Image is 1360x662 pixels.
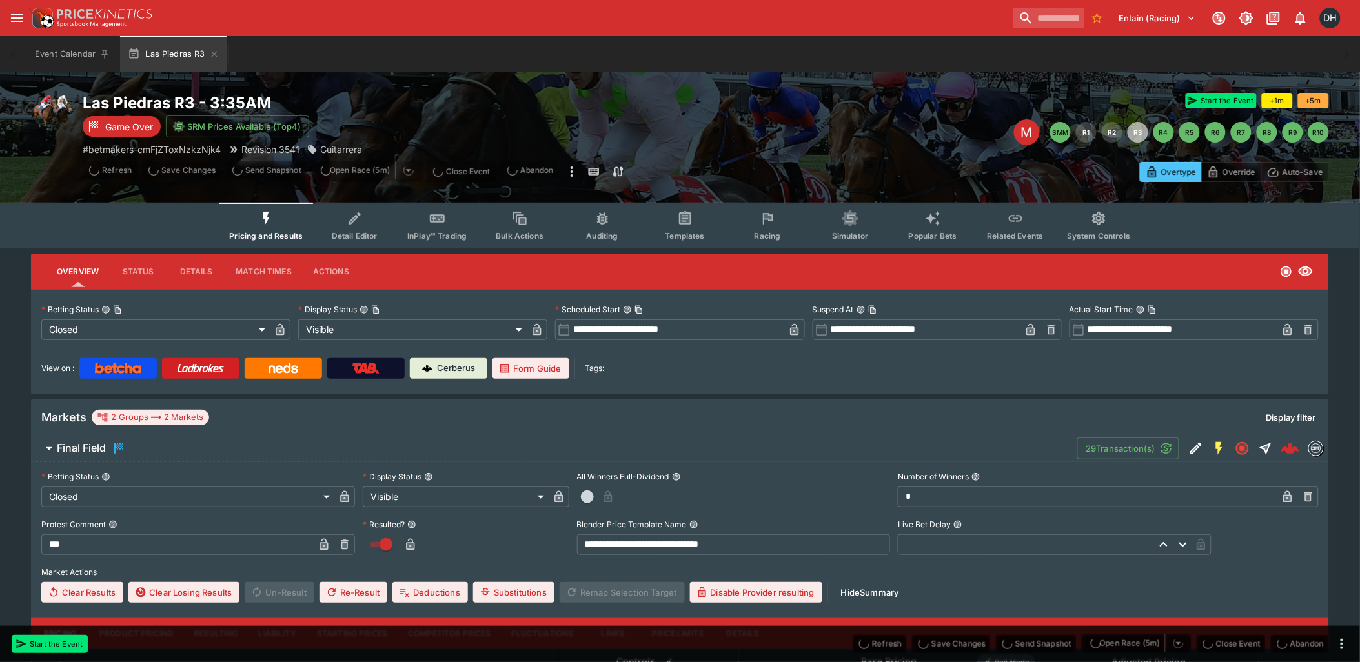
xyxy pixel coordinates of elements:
span: Templates [665,231,705,241]
span: Mark an event as closed and abandoned. [501,163,559,176]
button: R10 [1308,122,1329,143]
button: SGM Enabled [1208,437,1231,460]
p: Game Over [105,120,153,134]
div: Visible [298,319,527,340]
button: Copy To Clipboard [113,305,122,314]
button: Final Field [31,436,1077,461]
button: Details [714,618,772,649]
button: Resulting [183,618,248,649]
span: Bulk Actions [496,231,543,241]
p: Resulted? [363,519,405,530]
button: Display Status [424,472,433,481]
button: Disable Provider resulting [690,582,822,603]
img: logo-cerberus--red.svg [1281,439,1299,457]
button: more [1334,636,1350,652]
button: open drawer [5,6,28,30]
span: InPlay™ Trading [407,231,467,241]
button: Match Times [225,256,302,287]
img: Ladbrokes [177,363,224,374]
button: Status [109,256,167,287]
button: SMM [1050,122,1071,143]
p: Betting Status [41,304,99,315]
img: Betcha [95,363,141,374]
button: Event Calendar [27,36,117,72]
button: Auto-Save [1261,162,1329,182]
button: 29Transaction(s) [1077,437,1179,459]
button: All Winners Full-Dividend [672,472,681,481]
p: Actual Start Time [1070,304,1133,315]
button: R9 [1283,122,1303,143]
h6: Final Field [57,441,106,455]
button: Clear Results [41,582,123,603]
svg: Closed [1235,441,1250,456]
button: Edit Detail [1184,437,1208,460]
button: Documentation [1262,6,1285,30]
button: SRM Prices Available (Top4) [166,115,309,137]
nav: pagination navigation [1050,122,1329,143]
img: Sportsbook Management [57,21,127,27]
div: David Howard [1320,8,1341,28]
button: R2 [1102,122,1122,143]
img: horse_racing.png [31,93,72,134]
button: more [564,161,580,182]
button: Start the Event [1186,93,1257,108]
p: Scheduled Start [555,304,620,315]
img: PriceKinetics Logo [28,5,54,31]
span: Related Events [988,231,1044,241]
button: Betting StatusCopy To Clipboard [101,305,110,314]
button: Betting Status [101,472,110,481]
button: Overtype [1140,162,1202,182]
button: David Howard [1316,4,1345,32]
span: Mark an event as closed and abandoned. [1271,636,1329,649]
button: HideSummary [833,582,907,603]
button: Suspend AtCopy To Clipboard [857,305,866,314]
div: Edit Meeting [1014,119,1040,145]
button: Scheduled StartCopy To Clipboard [623,305,632,314]
img: Neds [269,363,298,374]
p: Display Status [298,304,357,315]
button: Copy To Clipboard [371,305,380,314]
div: split button [1082,634,1192,652]
span: Popular Bets [909,231,957,241]
h2: Copy To Clipboard [83,93,706,113]
img: TabNZ [352,363,380,374]
p: Display Status [363,471,421,482]
span: Auditing [587,231,618,241]
button: R7 [1231,122,1252,143]
div: betmakers [1308,441,1324,456]
p: Betting Status [41,471,99,482]
p: Suspend At [813,304,854,315]
span: Detail Editor [332,231,378,241]
p: Overtype [1161,165,1196,179]
button: Display StatusCopy To Clipboard [360,305,369,314]
button: Las Piedras R3 [120,36,227,72]
button: Links [584,618,642,649]
button: R5 [1179,122,1200,143]
p: Guitarrera [320,143,362,156]
p: Auto-Save [1283,165,1323,179]
span: Un-Result [245,582,314,603]
button: R3 [1128,122,1148,143]
div: Closed [41,319,270,340]
label: Tags: [585,358,605,379]
button: Pricing [31,618,89,649]
button: Fluctuations [502,618,584,649]
button: +5m [1298,93,1329,108]
button: Blender Price Template Name [689,520,698,529]
button: Liability [249,618,307,649]
p: Number of Winners [898,471,969,482]
button: Connected to PK [1208,6,1231,30]
button: Product Pricing [89,618,183,649]
div: Guitarrera [307,143,362,156]
svg: Closed [1280,265,1293,278]
a: 99969104-d209-41a8-9e49-b09fdd2bf291 [1277,436,1303,461]
button: Notifications [1289,6,1312,30]
button: Substitutions [473,582,554,603]
p: Live Bet Delay [898,519,951,530]
button: Protest Comment [108,520,117,529]
button: Actual Start TimeCopy To Clipboard [1136,305,1145,314]
button: Toggle light/dark mode [1235,6,1258,30]
button: R6 [1205,122,1226,143]
button: Starting Prices [307,618,398,649]
button: Select Tenant [1111,8,1204,28]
